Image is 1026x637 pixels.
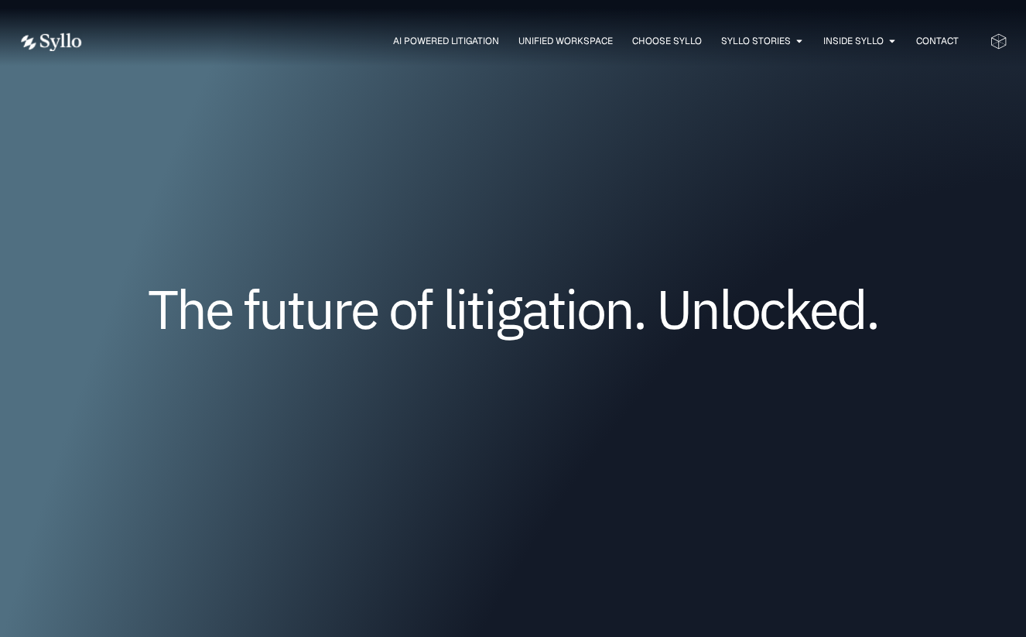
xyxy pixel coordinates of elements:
[19,33,82,52] img: white logo
[113,34,959,49] nav: Menu
[518,34,613,48] a: Unified Workspace
[632,34,702,48] a: Choose Syllo
[111,283,915,334] h1: The future of litigation. Unlocked.
[916,34,959,48] a: Contact
[113,34,959,49] div: Menu Toggle
[823,34,884,48] a: Inside Syllo
[721,34,791,48] a: Syllo Stories
[393,34,499,48] a: AI Powered Litigation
